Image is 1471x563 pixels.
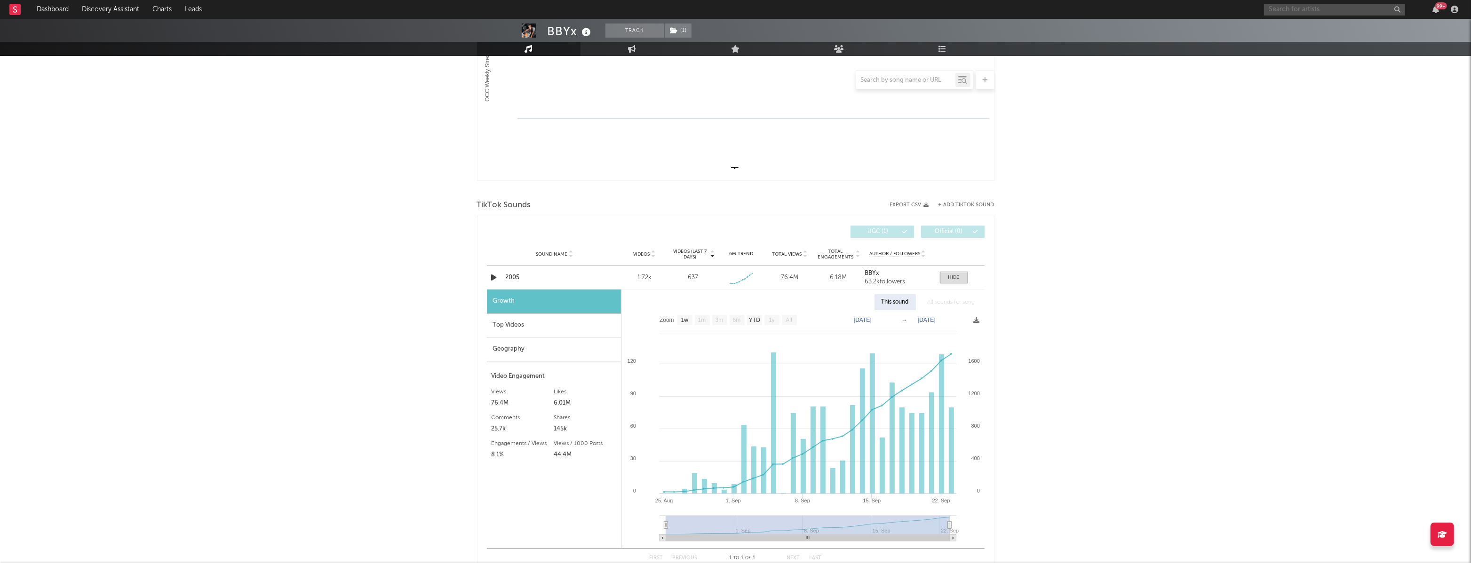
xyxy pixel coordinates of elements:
div: 6.01M [554,398,616,409]
span: Videos [634,251,650,257]
text: 1w [681,317,688,324]
input: Search by song name or URL [856,77,955,84]
text: YTD [748,317,760,324]
div: Video Engagement [492,371,616,382]
text: 1m [698,317,706,324]
text: 1600 [968,358,979,364]
text: 6m [732,317,740,324]
div: 44.4M [554,449,616,461]
text: 15. Sep [863,498,881,503]
text: 22. Sep [932,498,950,503]
div: 637 [688,273,698,282]
button: UGC(1) [851,226,914,238]
text: [DATE] [854,317,872,323]
strong: BBYx [865,270,879,276]
div: 145k [554,423,616,435]
text: 400 [971,455,979,461]
div: Top Videos [487,313,621,337]
div: BBYx [548,23,594,39]
span: Videos (last 7 days) [671,249,709,260]
div: 1.72k [623,273,667,282]
text: 1. Sep [725,498,740,503]
text: OCC Weekly Streams [484,47,491,102]
button: Last [810,555,822,561]
text: 120 [627,358,636,364]
text: 800 [971,423,979,429]
div: 76.4M [768,273,811,282]
div: 99 + [1435,2,1447,9]
button: Next [787,555,800,561]
span: TikTok Sounds [477,200,531,211]
a: 2005 [506,273,604,282]
button: (1) [665,23,692,38]
text: 0 [977,488,979,493]
button: Previous [673,555,698,561]
span: UGC ( 1 ) [857,229,900,235]
button: Export CSV [890,202,929,208]
span: Total Engagements [816,249,854,260]
div: 8.1% [492,449,554,461]
span: Sound Name [536,251,568,257]
text: 90 [630,391,636,396]
input: Search for artists [1264,4,1405,16]
div: Growth [487,289,621,313]
div: Shares [554,412,616,423]
button: Track [605,23,664,38]
text: [DATE] [918,317,936,323]
text: 25. Aug [655,498,672,503]
span: of [745,556,751,560]
a: BBYx [865,270,930,277]
text: 1200 [968,391,979,396]
text: 60 [630,423,636,429]
button: Official(0) [921,226,985,238]
button: First [650,555,663,561]
text: All [786,317,792,324]
div: Comments [492,412,554,423]
div: This sound [875,294,916,310]
text: 8. Sep [795,498,810,503]
span: to [733,556,739,560]
text: 22. Sep [941,528,959,533]
div: 63.2k followers [865,279,930,285]
div: Geography [487,337,621,361]
span: Official ( 0 ) [927,229,970,235]
div: Engagements / Views [492,438,554,449]
span: Author / Followers [869,251,920,257]
div: All sounds for song [921,294,982,310]
text: 1y [769,317,775,324]
span: Total Views [772,251,802,257]
div: 6.18M [816,273,860,282]
div: 25.7k [492,423,554,435]
button: + Add TikTok Sound [929,203,994,208]
text: 0 [633,488,636,493]
button: 99+ [1432,6,1439,13]
text: 30 [630,455,636,461]
div: Views [492,386,554,398]
text: 3m [715,317,723,324]
div: 6M Trend [719,250,763,258]
div: 76.4M [492,398,554,409]
div: Likes [554,386,616,398]
text: Zoom [660,317,674,324]
text: → [902,317,907,323]
div: Views / 1000 Posts [554,438,616,449]
button: + Add TikTok Sound [938,203,994,208]
span: ( 1 ) [664,23,692,38]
